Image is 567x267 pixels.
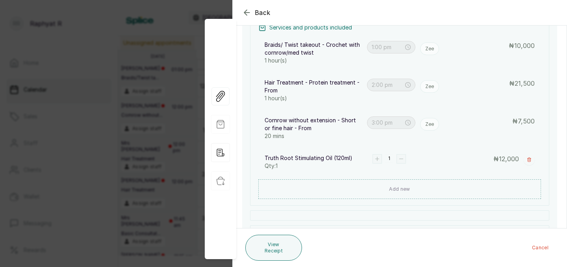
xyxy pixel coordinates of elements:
span: Back [255,8,271,17]
p: Braids/ Twist takeout - Crochet with cornrow/med twist [265,41,362,57]
p: Services and products included [269,24,352,31]
p: Cornrow without extension - Short or fine hair - From [265,116,362,132]
p: ₦ [493,154,519,165]
button: Cancel [526,241,555,255]
p: ₦ [512,116,535,126]
input: Select time [372,118,404,127]
input: Select time [372,81,404,89]
button: Back [242,8,271,17]
span: 21,500 [515,79,535,87]
input: Select time [372,43,404,52]
p: 1 hour(s) [265,57,362,64]
p: 1 [388,155,390,162]
p: ₦ [509,79,535,88]
span: 7,500 [518,117,535,125]
p: 1 hour(s) [265,94,362,102]
span: 12,000 [499,155,519,163]
p: Zee [425,121,434,127]
p: Truth Root Stimulating Oil (120ml) [265,154,372,162]
button: Add new [258,179,541,199]
p: Zee [425,83,434,90]
p: 20 mins [265,132,362,140]
p: Hair Treatment - Protein treatment - From [265,79,362,94]
p: Qty: 1 [265,162,372,170]
button: View Receipt [245,235,302,261]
